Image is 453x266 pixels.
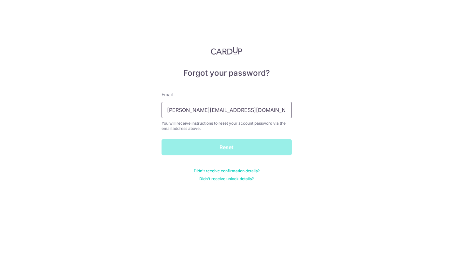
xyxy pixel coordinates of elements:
a: Didn't receive unlock details? [199,176,254,181]
label: Email [162,91,173,98]
h5: Forgot your password? [162,68,292,78]
input: Enter your Email [162,102,292,118]
img: CardUp Logo [211,47,243,55]
div: You will receive instructions to reset your account password via the email address above. [162,121,292,131]
a: Didn't receive confirmation details? [194,168,260,174]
